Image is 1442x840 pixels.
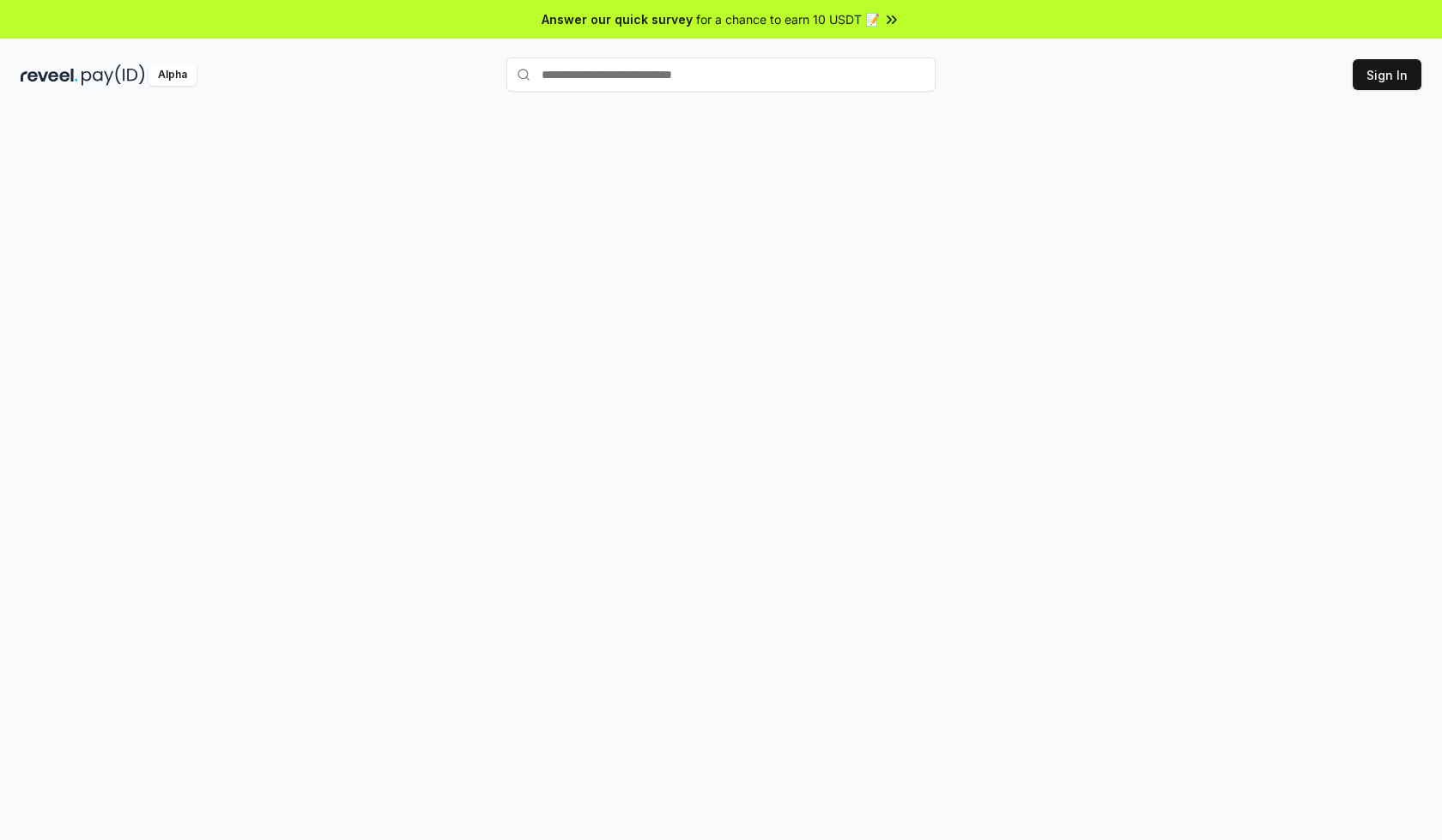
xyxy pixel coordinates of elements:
[82,64,145,86] img: pay_id
[21,64,78,86] img: reveel_dark
[696,10,880,28] span: for a chance to earn 10 USDT 📝
[148,64,197,86] div: Alpha
[542,10,693,28] span: Answer our quick survey
[1353,59,1421,90] button: Sign In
